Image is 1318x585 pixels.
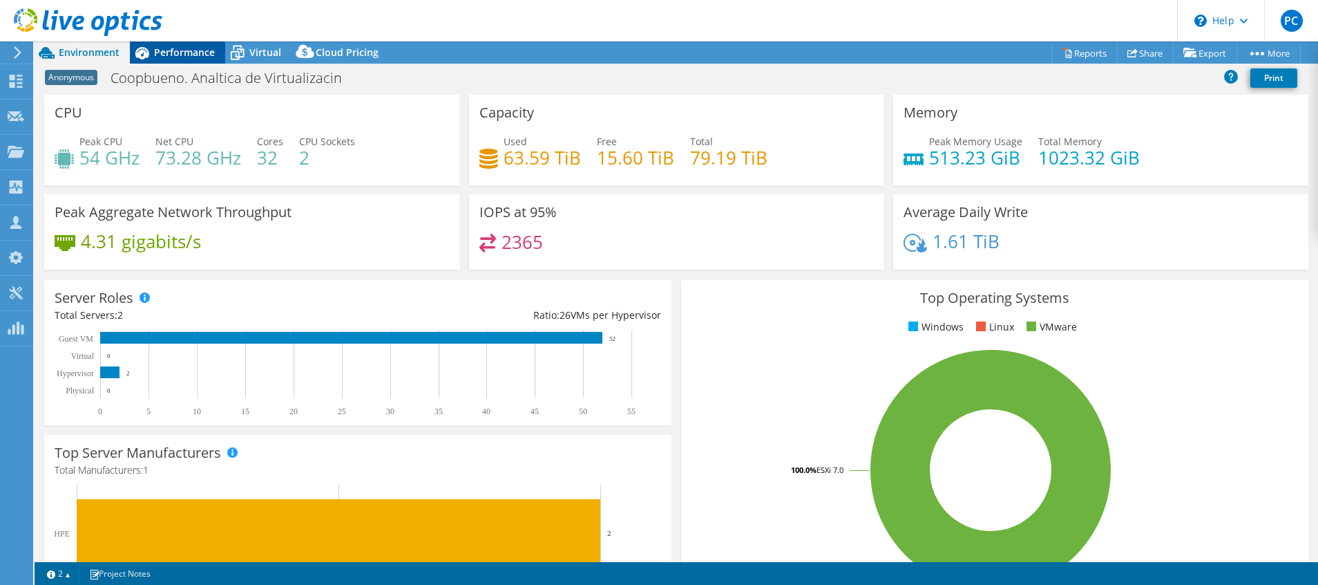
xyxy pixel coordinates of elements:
[257,150,283,165] h4: 32
[55,308,358,323] div: Total Servers:
[607,529,611,537] text: 2
[904,205,1028,220] h3: Average Daily Write
[560,308,571,322] span: 26
[81,234,201,249] h4: 4.31 gigabits/s
[691,290,1298,306] h3: Top Operating Systems
[241,407,249,416] text: 15
[1281,10,1303,32] span: PC
[1038,150,1140,165] h4: 1023.32 GiB
[1236,42,1301,64] a: More
[905,319,964,335] li: Windows
[55,105,82,120] h3: CPU
[1038,135,1102,148] span: Total Memory
[193,407,201,416] text: 10
[1194,15,1207,27] svg: \n
[66,386,94,396] text: Physical
[386,407,394,416] text: 30
[482,407,490,416] text: 40
[126,370,130,377] text: 2
[107,387,111,394] text: 0
[434,407,443,416] text: 35
[690,135,713,148] span: Total
[155,135,193,148] span: Net CPU
[579,407,587,416] text: 50
[79,565,160,582] a: Project Notes
[146,407,151,416] text: 5
[289,407,298,416] text: 20
[904,105,957,120] h3: Memory
[929,150,1022,165] h4: 513.23 GiB
[627,407,636,416] text: 55
[597,150,674,165] h4: 15.60 TiB
[504,150,581,165] h4: 63.59 TiB
[59,334,93,344] text: Guest VM
[143,463,149,476] span: 1
[71,351,95,361] text: Virtual
[338,407,346,416] text: 25
[1051,42,1118,64] a: Reports
[79,150,140,165] h4: 54 GHz
[54,529,70,539] text: HPE
[55,463,661,478] h4: Total Manufacturers:
[929,135,1022,148] span: Peak Memory Usage
[358,308,661,323] div: Ratio: VMs per Hypervisor
[117,308,123,322] span: 2
[154,46,215,59] span: Performance
[1117,42,1174,64] a: Share
[1023,319,1077,335] li: VMware
[59,46,120,59] span: Environment
[37,565,80,582] a: 2
[45,70,97,85] span: Anonymous
[57,369,94,378] text: Hypervisor
[531,407,539,416] text: 45
[55,205,292,220] h3: Peak Aggregate Network Throughput
[816,465,843,475] tspan: ESXi 7.0
[479,205,557,220] h3: IOPS at 95%
[299,135,355,148] span: CPU Sockets
[973,319,1014,335] li: Linux
[504,135,527,148] span: Used
[79,135,122,148] span: Peak CPU
[55,445,221,461] h3: Top Server Manufacturers
[1173,42,1237,64] a: Export
[299,150,355,165] h4: 2
[933,234,1000,249] h4: 1.61 TiB
[104,71,363,86] h1: Coopbueno. Analtica de Virtualizacin
[249,46,281,59] span: Virtual
[107,353,111,360] text: 0
[791,465,816,475] tspan: 100.0%
[316,46,379,59] span: Cloud Pricing
[502,234,543,250] h4: 2365
[55,290,133,306] h3: Server Roles
[479,105,534,120] h3: Capacity
[257,135,283,148] span: Cores
[597,135,617,148] span: Free
[609,335,615,342] text: 52
[1250,68,1297,88] a: Print
[155,150,241,165] h4: 73.28 GHz
[690,150,767,165] h4: 79.19 TiB
[98,407,102,416] text: 0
